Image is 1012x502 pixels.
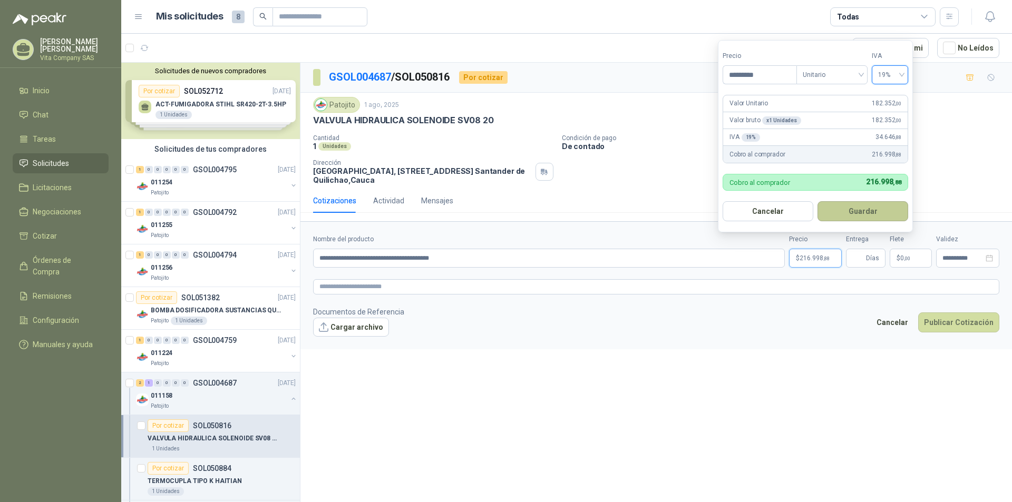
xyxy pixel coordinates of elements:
[729,150,785,160] p: Cobro al comprador
[148,476,242,486] p: TERMOCUPLA TIPO K HAITIAN
[181,251,189,259] div: 0
[171,317,207,325] div: 1 Unidades
[148,445,184,453] div: 1 Unidades
[33,290,72,302] span: Remisiones
[193,337,237,344] p: GSOL004759
[121,63,300,139] div: Solicitudes de nuevos compradoresPor cotizarSOL052712[DATE] ACT-FUMIGADORA STIHL SR420-2T-3.5HP1 ...
[33,254,99,278] span: Órdenes de Compra
[872,99,901,109] span: 182.352
[562,134,1008,142] p: Condición de pago
[790,40,844,56] div: 1 - 6 de 6
[172,379,180,387] div: 0
[872,150,901,160] span: 216.998
[151,348,172,358] p: 011224
[193,166,237,173] p: GSOL004795
[154,166,162,173] div: 0
[373,195,404,206] div: Actividad
[163,379,171,387] div: 0
[33,314,79,326] span: Configuración
[315,99,327,111] img: Company Logo
[172,337,180,344] div: 0
[125,67,296,75] button: Solicitudes de nuevos compradores
[875,132,901,142] span: 34.646
[313,97,360,113] div: Patojito
[723,51,796,61] label: Precio
[13,178,109,198] a: Licitaciones
[136,379,144,387] div: 2
[151,306,282,316] p: BOMBA DOSIFICADORA SUSTANCIAS QUIMICAS
[13,250,109,282] a: Órdenes de Compra
[121,415,300,458] a: Por cotizarSOL050816VALVULA HIDRAULICA SOLENOIDE SV08 201 Unidades
[136,265,149,278] img: Company Logo
[33,182,72,193] span: Licitaciones
[33,339,93,350] span: Manuales y ayuda
[136,180,149,193] img: Company Logo
[313,166,531,184] p: [GEOGRAPHIC_DATA], [STREET_ADDRESS] Santander de Quilichao , Cauca
[878,67,902,83] span: 19%
[33,109,48,121] span: Chat
[329,71,391,83] a: GSOL004687
[904,255,910,261] span: ,00
[937,38,999,58] button: No Leídos
[193,251,237,259] p: GSOL004794
[13,310,109,330] a: Configuración
[181,209,189,216] div: 0
[846,234,885,244] label: Entrega
[313,142,316,151] p: 1
[148,434,279,444] p: VALVULA HIDRAULICA SOLENOIDE SV08 20
[800,255,830,261] span: 216.998
[163,209,171,216] div: 0
[136,251,144,259] div: 1
[895,134,901,140] span: ,88
[890,234,932,244] label: Flete
[145,337,153,344] div: 0
[936,234,999,244] label: Validez
[329,69,451,85] p: / SOL050816
[136,334,298,368] a: 1 0 0 0 0 0 GSOL004759[DATE] Company Logo011224Patojito
[278,165,296,175] p: [DATE]
[151,317,169,325] p: Patojito
[148,419,189,432] div: Por cotizar
[136,249,298,282] a: 1 0 0 0 0 0 GSOL004794[DATE] Company Logo011256Patojito
[823,255,830,261] span: ,88
[866,178,901,186] span: 216.998
[163,251,171,259] div: 0
[181,337,189,344] div: 0
[33,206,81,218] span: Negociaciones
[193,209,237,216] p: GSOL004792
[421,195,453,206] div: Mensajes
[136,206,298,240] a: 1 0 0 0 0 0 GSOL004792[DATE] Company Logo011255Patojito
[151,359,169,368] p: Patojito
[136,223,149,235] img: Company Logo
[136,393,149,406] img: Company Logo
[13,226,109,246] a: Cotizar
[151,178,172,188] p: 011254
[33,85,50,96] span: Inicio
[172,251,180,259] div: 0
[789,234,842,244] label: Precio
[259,13,267,20] span: search
[33,158,69,169] span: Solicitudes
[278,208,296,218] p: [DATE]
[193,379,237,387] p: GSOL004687
[151,231,169,240] p: Patojito
[818,201,908,221] button: Guardar
[872,51,908,61] label: IVA
[866,249,879,267] span: Días
[136,163,298,197] a: 1 0 0 0 0 0 GSOL004795[DATE] Company Logo011254Patojito
[232,11,245,23] span: 8
[154,379,162,387] div: 0
[893,179,901,186] span: ,88
[313,234,785,244] label: Nombre del producto
[148,487,184,496] div: 1 Unidades
[852,38,929,58] button: Asignado a mi
[871,312,914,332] button: Cancelar
[40,38,109,53] p: [PERSON_NAME] [PERSON_NAME]
[145,251,153,259] div: 0
[33,230,57,242] span: Cotizar
[762,116,801,125] div: x 1 Unidades
[148,462,189,475] div: Por cotizar
[13,81,109,101] a: Inicio
[145,379,153,387] div: 1
[13,13,66,25] img: Logo peakr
